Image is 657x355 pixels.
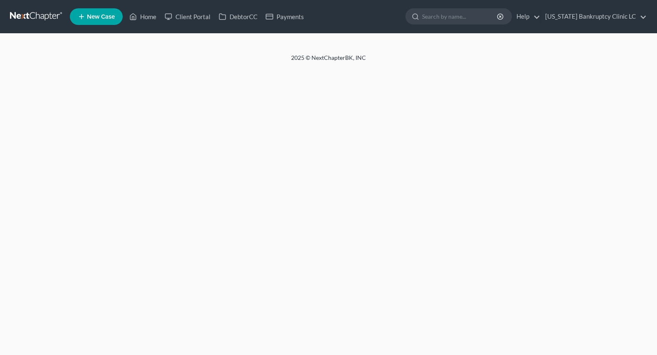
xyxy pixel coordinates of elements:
[161,9,215,24] a: Client Portal
[125,9,161,24] a: Home
[262,9,308,24] a: Payments
[422,9,498,24] input: Search by name...
[87,14,115,20] span: New Case
[512,9,540,24] a: Help
[215,9,262,24] a: DebtorCC
[91,54,566,69] div: 2025 © NextChapterBK, INC
[541,9,647,24] a: [US_STATE] Bankruptcy Clinic LC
